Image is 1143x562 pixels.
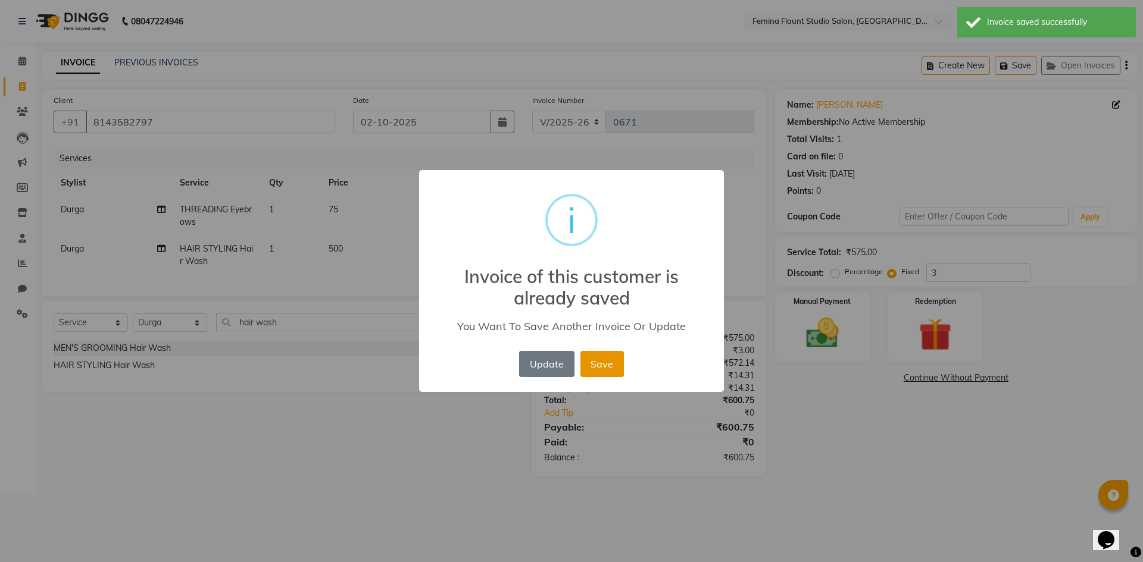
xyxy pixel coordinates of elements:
h2: Invoice of this customer is already saved [419,252,724,309]
iframe: chat widget [1093,514,1131,550]
div: Invoice saved successfully [987,16,1127,29]
div: You Want To Save Another Invoice Or Update [436,319,707,333]
button: Save [580,351,624,377]
div: i [567,196,576,244]
button: Update [519,351,574,377]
